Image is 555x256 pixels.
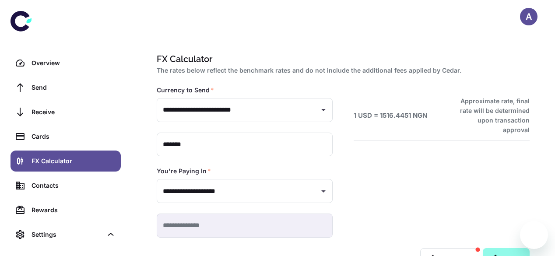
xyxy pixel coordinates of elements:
[157,86,214,95] label: Currency to Send
[157,53,526,66] h1: FX Calculator
[11,151,121,172] a: FX Calculator
[11,224,121,245] div: Settings
[32,132,116,141] div: Cards
[450,96,530,135] h6: Approximate rate, final rate will be determined upon transaction approval
[11,102,121,123] a: Receive
[11,53,121,74] a: Overview
[32,107,116,117] div: Receive
[32,58,116,68] div: Overview
[32,230,102,239] div: Settings
[157,167,211,175] label: You're Paying In
[11,175,121,196] a: Contacts
[354,111,427,121] h6: 1 USD = 1516.4451 NGN
[520,8,537,25] button: A
[11,126,121,147] a: Cards
[11,77,121,98] a: Send
[520,221,548,249] iframe: Button to launch messaging window
[317,104,330,116] button: Open
[32,181,116,190] div: Contacts
[32,156,116,166] div: FX Calculator
[32,205,116,215] div: Rewards
[32,83,116,92] div: Send
[11,200,121,221] a: Rewards
[317,185,330,197] button: Open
